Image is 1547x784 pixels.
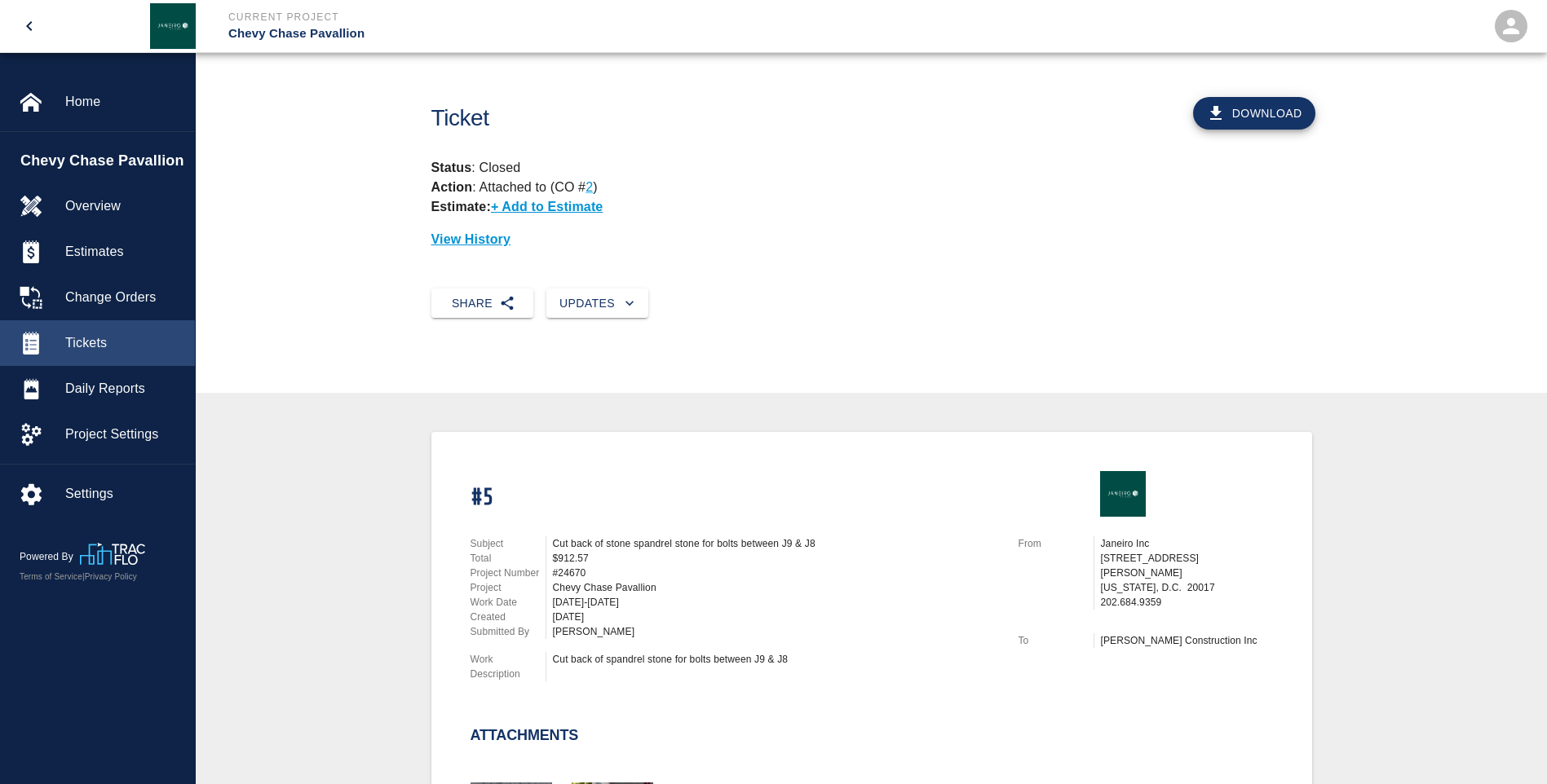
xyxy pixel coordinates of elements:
img: Janeiro Inc [150,3,196,49]
p: Created [471,610,546,624]
p: Project [471,580,546,595]
a: Privacy Policy [85,572,137,581]
p: Work Date [471,595,546,610]
a: Terms of Service [20,572,82,581]
span: Home [65,92,182,112]
p: Chevy Chase Pavallion [228,24,862,43]
span: Overview [65,196,182,216]
div: Cut back of stone spandrel stone for bolts between J9 & J8 [553,536,999,551]
h1: #5 [471,484,999,513]
div: [DATE] [553,610,999,624]
p: Project Number [471,566,546,580]
div: $912.57 [553,551,999,566]
div: Chevy Chase Pavallion [553,580,999,595]
div: Cut back of spandrel stone for bolts between J9 & J8 [553,652,999,667]
p: [PERSON_NAME] Construction Inc [1101,633,1273,648]
button: Share [431,288,533,319]
p: [STREET_ADDRESS][PERSON_NAME] [US_STATE], D.C. 20017 [1101,551,1273,595]
div: #24670 [553,566,999,580]
div: [PERSON_NAME] [553,624,999,639]
span: Settings [65,484,182,504]
button: Updates [546,288,648,319]
div: [DATE]-[DATE] [553,595,999,610]
p: Work Description [471,652,546,681]
p: : Closed [431,158,1312,178]
span: | [82,572,85,581]
p: View History [431,230,1312,249]
p: Submitted By [471,624,546,639]
p: To [1019,633,1094,648]
a: 2 [586,180,593,194]
strong: Status [431,161,472,174]
h2: Attachments [471,727,579,745]
h1: Ticket [431,105,939,132]
span: Change Orders [65,288,182,307]
button: open drawer [10,7,49,46]
span: Daily Reports [65,379,182,399]
span: Chevy Chase Pavallion [20,150,187,172]
p: From [1019,536,1094,551]
button: Download [1193,97,1315,130]
img: Janeiro Inc [1100,471,1146,517]
p: 202.684.9359 [1101,595,1273,610]
p: Total [471,551,546,566]
p: Current Project [228,10,862,24]
p: + Add to Estimate [491,200,603,214]
p: : Attached to (CO # ) [431,180,598,194]
p: Powered By [20,549,80,564]
iframe: Chat Widget [1465,706,1547,784]
img: TracFlo [80,543,145,565]
p: Janeiro Inc [1101,536,1273,551]
span: Project Settings [65,425,182,444]
strong: Action [431,180,473,194]
strong: Estimate: [431,200,491,214]
span: Estimates [65,242,182,262]
p: Subject [471,536,546,551]
span: Tickets [65,333,182,353]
